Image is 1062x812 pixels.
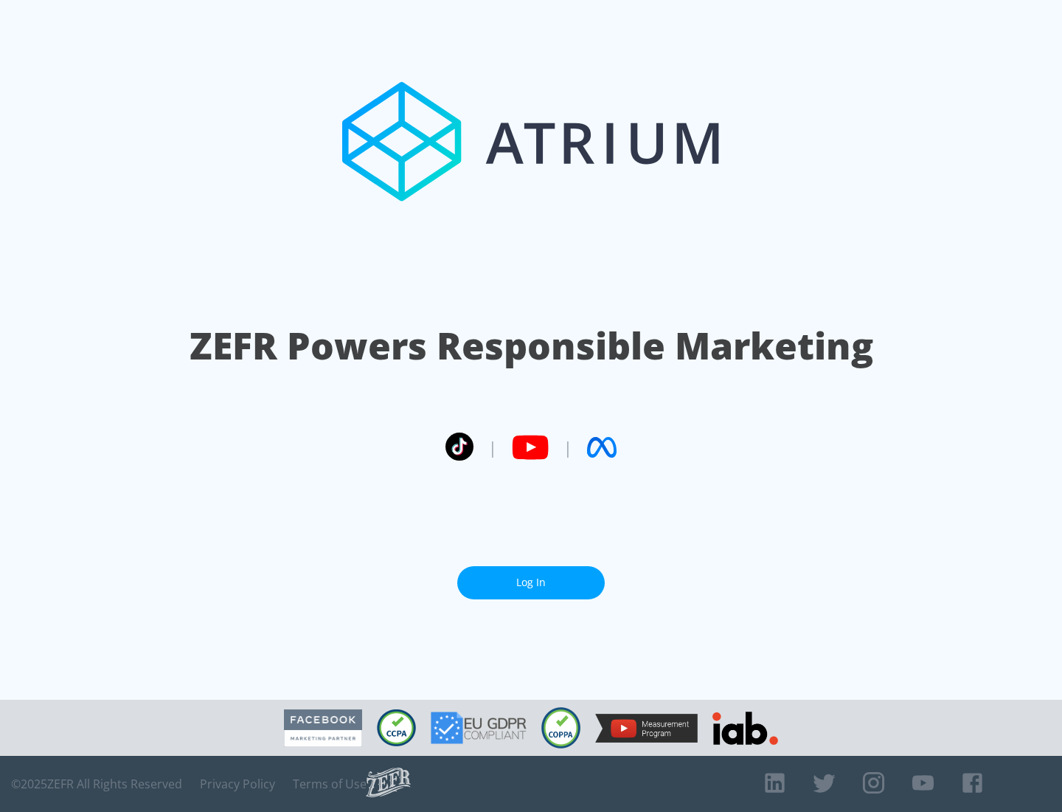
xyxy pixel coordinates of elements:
img: GDPR Compliant [431,712,527,744]
img: YouTube Measurement Program [595,714,698,743]
span: © 2025 ZEFR All Rights Reserved [11,777,182,791]
span: | [563,436,572,458]
a: Log In [457,566,605,599]
img: Facebook Marketing Partner [284,709,362,747]
h1: ZEFR Powers Responsible Marketing [190,320,873,371]
span: | [488,436,497,458]
img: COPPA Compliant [541,707,580,749]
img: CCPA Compliant [377,709,416,746]
img: IAB [712,712,778,745]
a: Terms of Use [293,777,367,791]
a: Privacy Policy [200,777,275,791]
